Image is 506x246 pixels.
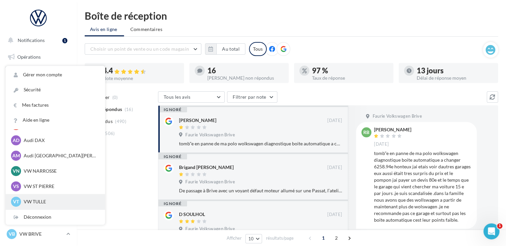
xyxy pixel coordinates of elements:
button: Choisir un point de vente ou un code magasin [85,43,201,55]
span: VT [13,198,19,205]
button: Au total [205,43,245,55]
span: VS [13,183,19,190]
span: VB [9,231,15,237]
span: (506) [104,131,115,136]
a: Médiathèque [4,133,73,147]
span: 1 [497,223,502,229]
a: Mes factures [6,98,105,113]
div: ignoré [158,154,187,159]
a: Boîte de réception [4,66,73,81]
div: tomb"e en panne de ma polo wolkswagen diagnostique boite automatique a changer 6258.94e honteux j... [374,150,471,223]
button: Filtrer par note [227,91,277,103]
span: AD [13,137,19,144]
span: Faurie Volkswagen Brive [185,132,235,138]
div: Délai de réponse moyen [417,76,493,80]
div: [PERSON_NAME] non répondus [207,76,283,80]
span: (0) [112,95,118,100]
a: Aide en ligne [6,113,105,128]
p: VW BRIVE [19,231,64,237]
a: PLV et print personnalisable [4,166,73,186]
div: Brigand [PERSON_NAME] [179,164,234,171]
span: (490) [115,119,126,124]
p: Audi [GEOGRAPHIC_DATA][PERSON_NAME] [24,152,97,159]
span: RB [363,129,369,136]
div: 13 jours [417,67,493,74]
span: 10 [248,236,254,241]
div: 16 [207,67,283,74]
button: Au total [216,43,245,55]
a: Campagnes DataOnDemand [4,189,73,208]
a: Campagnes [4,100,73,114]
div: Taux de réponse [312,76,388,80]
span: Afficher [227,235,242,241]
div: [PERSON_NAME] [374,127,411,132]
button: Tous les avis [158,91,225,103]
span: Faurie Volkswagen Brive [185,226,235,232]
button: Notifications 1 [4,33,70,47]
p: Audi DAX [24,137,97,144]
div: 97 % [312,67,388,74]
p: VW ST PIERRE [24,183,97,190]
span: Faurie Volkswagen Brive [372,113,422,119]
div: Boîte de réception [85,11,498,21]
span: [DATE] [327,118,342,124]
span: VN [13,168,20,174]
div: D SOULHOL [179,211,205,218]
span: [DATE] [374,141,389,147]
a: Contacts [4,117,73,131]
span: Notifications [18,37,45,43]
p: VW TULLE [24,198,97,205]
div: [PERSON_NAME] [179,117,216,124]
span: Commentaires [130,26,162,33]
div: Déconnexion [6,210,105,225]
div: 4.4 [103,67,179,75]
div: Tous [249,42,267,56]
div: 1 [62,38,67,43]
button: 10 [245,234,262,243]
span: Opérations [17,54,41,60]
span: AM [12,152,20,159]
a: Opérations [4,50,73,64]
span: Choisir un point de vente ou un code magasin [90,46,189,52]
a: VB VW BRIVE [5,228,71,240]
span: Faurie Volkswagen Brive [185,179,235,185]
a: Calendrier [4,150,73,164]
span: [DATE] [327,212,342,218]
a: Gérer mon compte [6,67,105,82]
span: 2 [331,233,342,243]
p: VW NARROSSE [24,168,97,174]
a: Sécurité [6,82,105,97]
span: Tous les avis [164,94,191,100]
span: résultats/page [266,235,293,241]
div: Note moyenne [103,76,179,81]
a: Visibilité en ligne [4,84,73,98]
div: tomb"e en panne de ma polo wolkswagen diagnostique boite automatique a changer 6258.94e honteux j... [179,140,342,147]
div: ignoré [158,201,187,206]
iframe: Intercom live chat [483,223,499,239]
div: ignoré [158,107,187,112]
div: De passage à Brive avec un voyant défaut moteur allumé sur une Passat, l‘atelier ne peut pas pren... [179,187,342,194]
span: [DATE] [327,165,342,171]
span: 1 [318,233,329,243]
